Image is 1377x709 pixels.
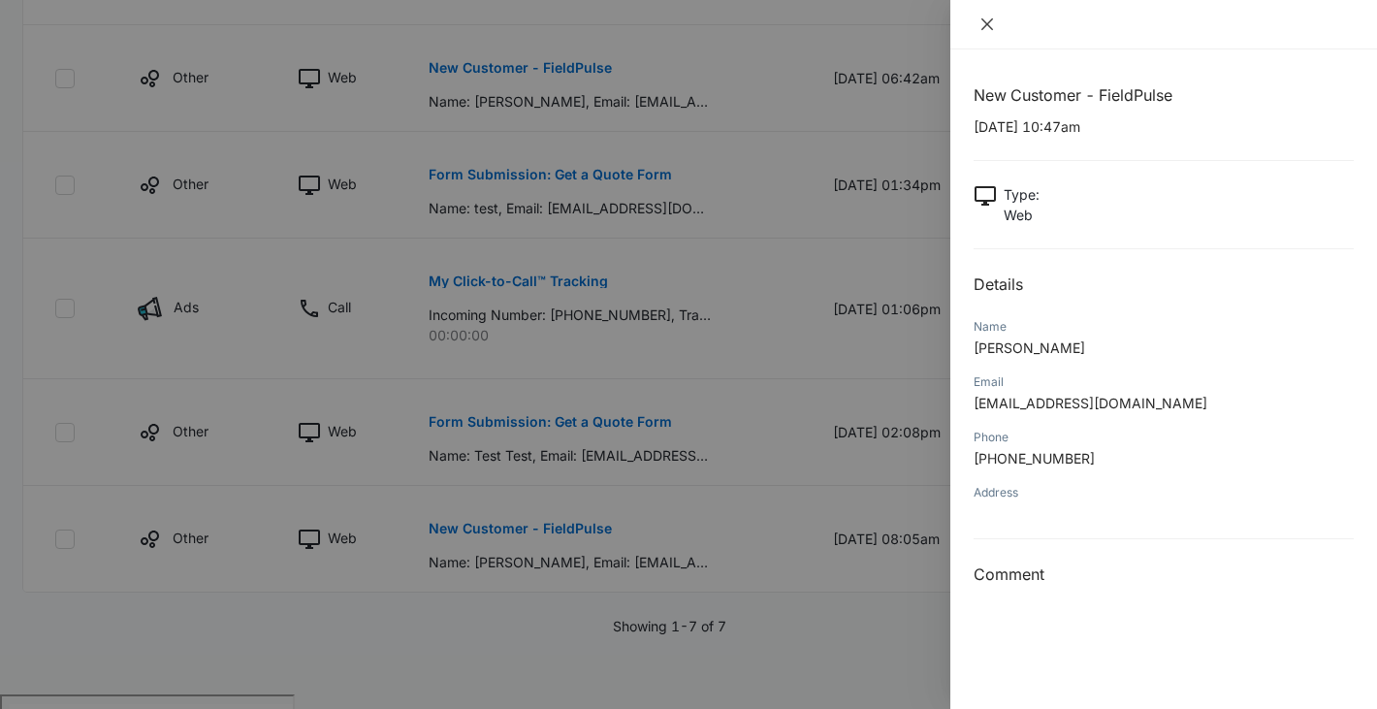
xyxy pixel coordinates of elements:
img: website_grey.svg [31,50,47,66]
div: Address [974,484,1354,501]
img: tab_domain_overview_orange.svg [52,113,68,128]
span: [EMAIL_ADDRESS][DOMAIN_NAME] [974,395,1207,411]
p: Type : [1004,184,1040,205]
div: Phone [974,429,1354,446]
p: Web [1004,205,1040,225]
div: Name [974,318,1354,336]
button: Close [974,16,1001,33]
img: tab_keywords_by_traffic_grey.svg [193,113,208,128]
h2: Details [974,273,1354,296]
div: Email [974,373,1354,391]
div: Domain: [DOMAIN_NAME] [50,50,213,66]
span: [PERSON_NAME] [974,339,1085,356]
p: [DATE] 10:47am [974,116,1354,137]
span: [PHONE_NUMBER] [974,450,1095,467]
img: logo_orange.svg [31,31,47,47]
h3: Comment [974,563,1354,586]
span: close [979,16,995,32]
div: Keywords by Traffic [214,114,327,127]
div: Domain Overview [74,114,174,127]
h1: New Customer - FieldPulse [974,83,1354,107]
div: v 4.0.25 [54,31,95,47]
